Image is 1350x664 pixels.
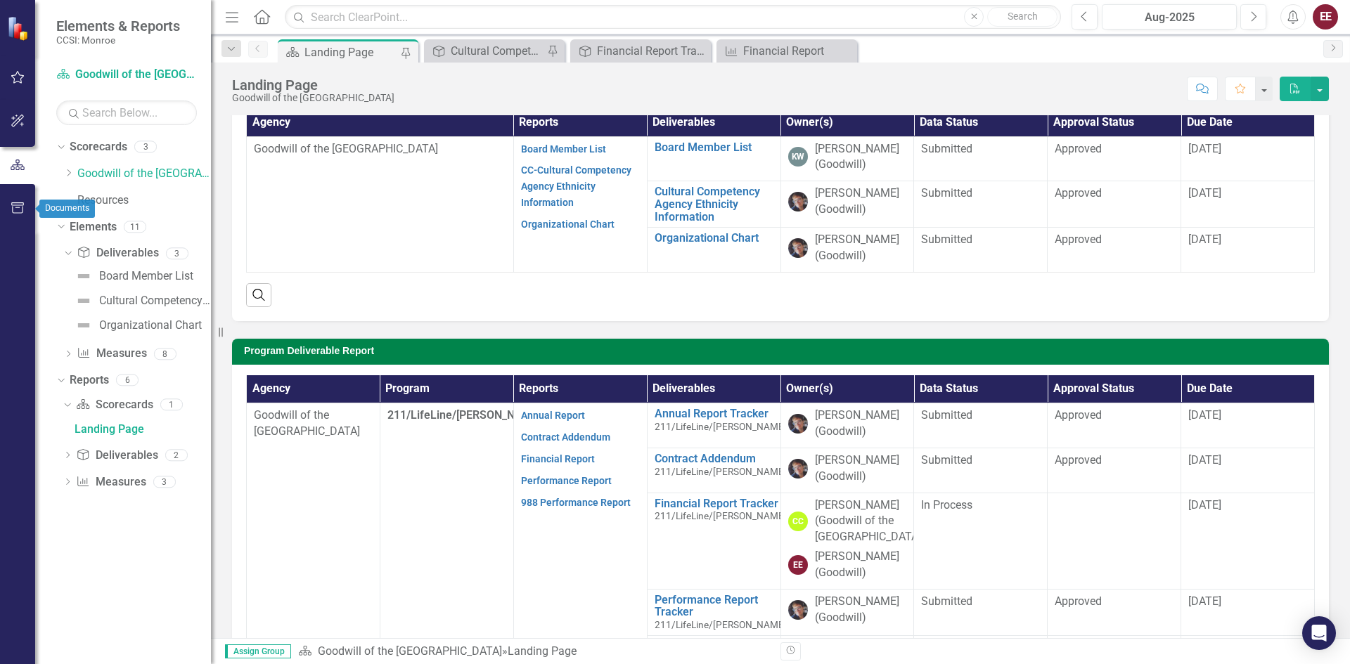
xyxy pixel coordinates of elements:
[788,414,808,434] img: Deborah Turner
[921,186,972,200] span: Submitted
[1188,233,1221,246] span: [DATE]
[56,18,180,34] span: Elements & Reports
[39,200,95,218] div: Documents
[1188,142,1221,155] span: [DATE]
[76,397,153,413] a: Scorecards
[1048,136,1181,181] td: Double-Click to Edit
[815,408,907,440] div: [PERSON_NAME] (Goodwill)
[521,219,615,230] a: Organizational Chart
[1188,408,1221,422] span: [DATE]
[232,93,394,103] div: Goodwill of the [GEOGRAPHIC_DATA]
[647,448,780,493] td: Double-Click to Edit Right Click for Context Menu
[1188,498,1221,512] span: [DATE]
[1102,4,1237,30] button: Aug-2025
[597,42,707,60] div: Financial Report Tracker
[521,164,631,208] a: CC-Cultural Competency Agency Ethnicity Information
[914,403,1048,448] td: Double-Click to Edit
[655,594,787,618] a: Performance Report Tracker
[655,408,787,420] a: Annual Report Tracker
[1055,186,1102,200] span: Approved
[72,289,211,312] a: Cultural Competency Agency Ethnicity Information
[1048,403,1181,448] td: Double-Click to Edit
[304,44,397,61] div: Landing Page
[116,375,139,386] div: 6
[815,549,907,581] div: [PERSON_NAME] (Goodwill)
[815,453,907,485] div: [PERSON_NAME] (Goodwill)
[1055,233,1102,246] span: Approved
[788,147,808,167] div: KW
[815,232,907,264] div: [PERSON_NAME] (Goodwill)
[914,181,1048,228] td: Double-Click to Edit
[788,555,808,575] div: EE
[232,77,394,93] div: Landing Page
[75,268,92,285] img: Not Defined
[815,594,907,626] div: [PERSON_NAME] (Goodwill)
[1008,11,1038,22] span: Search
[387,408,541,422] span: 211/LifeLine/[PERSON_NAME]
[1055,408,1102,422] span: Approved
[815,185,907,218] div: [PERSON_NAME] (Goodwill)
[788,600,808,620] img: Deborah Turner
[70,139,127,155] a: Scorecards
[56,34,180,46] small: CCSI: Monroe
[788,238,808,258] img: Deborah Turner
[720,42,854,60] a: Financial Report
[56,100,197,125] input: Search Below...
[921,408,972,422] span: Submitted
[1055,142,1102,155] span: Approved
[914,136,1048,181] td: Double-Click to Edit
[987,7,1057,27] button: Search
[788,512,808,531] div: CC
[1048,181,1181,228] td: Double-Click to Edit
[77,193,211,209] a: Resources
[921,453,972,467] span: Submitted
[1188,594,1221,608] span: [DATE]
[655,232,773,245] a: Organizational Chart
[99,270,193,282] div: Board Member List
[1055,453,1102,467] span: Approved
[1188,453,1221,467] span: [DATE]
[71,418,211,441] a: Landing Page
[154,348,176,360] div: 8
[1048,493,1181,589] td: Double-Click to Edit
[815,141,907,174] div: [PERSON_NAME] (Goodwill)
[285,5,1061,30] input: Search ClearPoint...
[521,453,595,464] a: Financial Report
[1048,228,1181,273] td: Double-Click to Edit
[521,143,606,155] a: Board Member List
[574,42,707,60] a: Financial Report Tracker
[921,594,972,608] span: Submitted
[1107,9,1232,26] div: Aug-2025
[56,67,197,83] a: Goodwill of the [GEOGRAPHIC_DATA]
[75,423,211,436] div: Landing Page
[521,431,610,443] a: Contract Addendum
[124,221,146,233] div: 11
[788,459,808,479] img: Deborah Turner
[77,346,146,362] a: Measures
[1055,594,1102,608] span: Approved
[1313,4,1338,30] button: EE
[815,497,925,546] div: [PERSON_NAME] (Goodwill of the [GEOGRAPHIC_DATA])
[134,141,157,153] div: 3
[1048,448,1181,493] td: Double-Click to Edit
[921,233,972,246] span: Submitted
[77,166,211,182] a: Goodwill of the [GEOGRAPHIC_DATA]
[647,589,780,635] td: Double-Click to Edit Right Click for Context Menu
[655,510,787,521] span: 211/LifeLine/[PERSON_NAME]
[521,475,612,486] a: Performance Report
[99,294,211,307] div: Cultural Competency Agency Ethnicity Information
[70,372,109,389] a: Reports
[647,136,780,181] td: Double-Click to Edit Right Click for Context Menu
[655,453,787,465] a: Contract Addendum
[914,228,1048,273] td: Double-Click to Edit
[76,474,146,490] a: Measures
[655,619,787,630] span: 211/LifeLine/[PERSON_NAME]
[914,448,1048,493] td: Double-Click to Edit
[743,42,854,60] div: Financial Report
[165,449,188,461] div: 2
[655,497,787,510] a: Financial Report Tracker
[70,219,117,235] a: Elements
[647,493,780,589] td: Double-Click to Edit Right Click for Context Menu
[655,466,787,477] span: 211/LifeLine/[PERSON_NAME]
